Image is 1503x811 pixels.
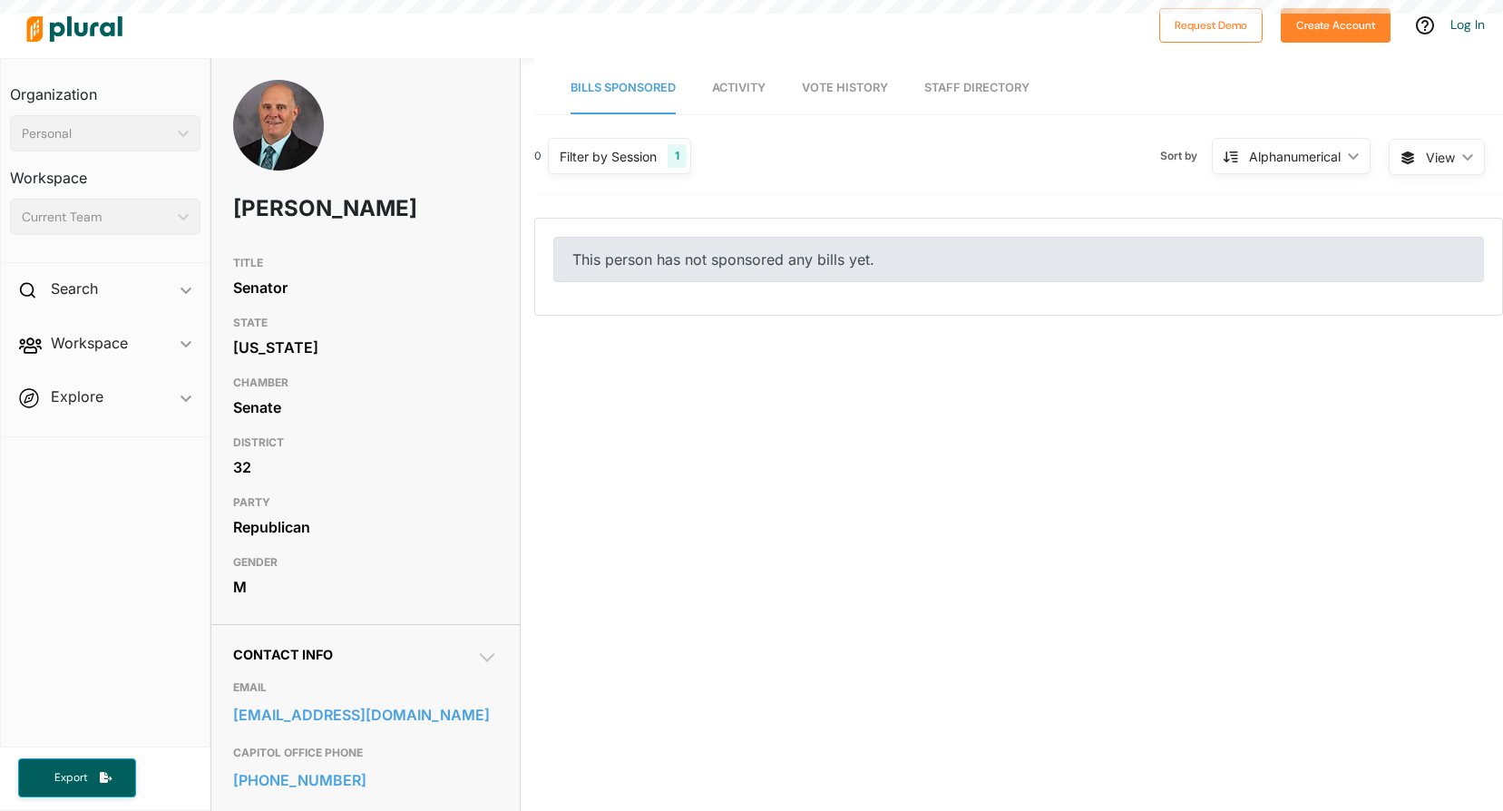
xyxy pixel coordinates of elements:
[233,334,497,361] div: [US_STATE]
[802,63,888,114] a: Vote History
[553,237,1484,282] div: This person has not sponsored any bills yet.
[51,278,98,298] h2: Search
[233,677,497,699] h3: EMAIL
[233,701,497,728] a: [EMAIL_ADDRESS][DOMAIN_NAME]
[233,252,497,274] h3: TITLE
[233,552,497,573] h3: GENDER
[233,767,497,794] a: [PHONE_NUMBER]
[534,148,542,164] div: 0
[233,454,497,481] div: 32
[233,573,497,601] div: M
[233,80,324,193] img: Headshot of Kelly Seyarto
[571,81,676,94] span: Bills Sponsored
[1159,15,1263,34] a: Request Demo
[233,742,497,764] h3: CAPITOL OFFICE PHONE
[233,432,497,454] h3: DISTRICT
[233,394,497,421] div: Senate
[10,68,200,108] h3: Organization
[233,274,497,301] div: Senator
[802,81,888,94] span: Vote History
[22,208,171,227] div: Current Team
[22,124,171,143] div: Personal
[233,492,497,513] h3: PARTY
[1160,148,1212,164] span: Sort by
[233,312,497,334] h3: STATE
[560,147,657,166] div: Filter by Session
[42,770,100,786] span: Export
[233,647,333,662] span: Contact Info
[1281,15,1391,34] a: Create Account
[1159,8,1263,43] button: Request Demo
[1249,147,1341,166] div: Alphanumerical
[1281,8,1391,43] button: Create Account
[233,181,392,236] h1: [PERSON_NAME]
[233,513,497,541] div: Republican
[10,151,200,191] h3: Workspace
[233,372,497,394] h3: CHAMBER
[712,81,766,94] span: Activity
[18,758,136,797] button: Export
[712,63,766,114] a: Activity
[571,63,676,114] a: Bills Sponsored
[668,144,687,168] div: 1
[924,63,1030,114] a: Staff Directory
[1426,148,1455,167] span: View
[1450,16,1485,33] a: Log In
